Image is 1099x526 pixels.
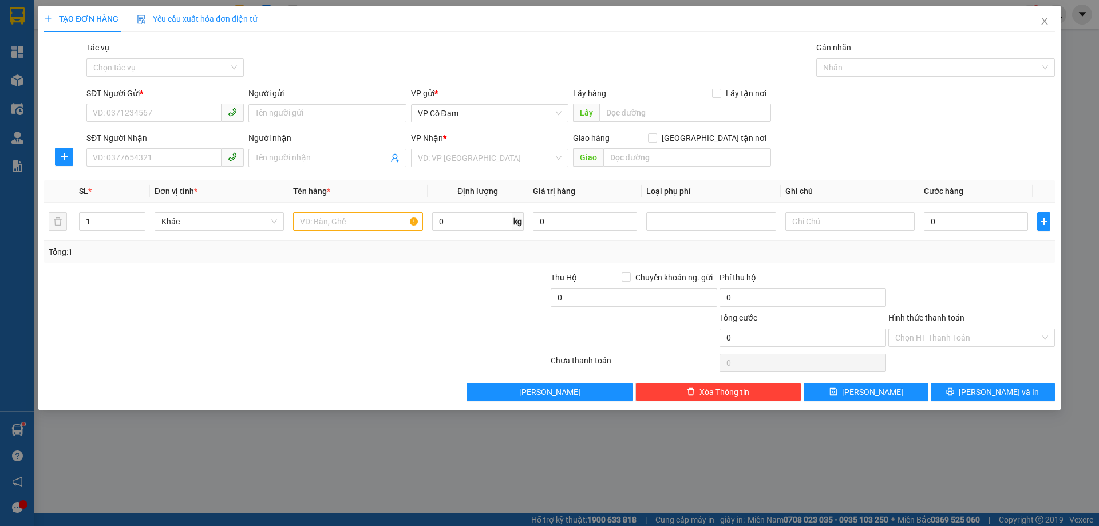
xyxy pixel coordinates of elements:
[931,383,1055,401] button: printer[PERSON_NAME] và In
[946,387,954,397] span: printer
[657,132,771,144] span: [GEOGRAPHIC_DATA] tận nơi
[155,187,197,196] span: Đơn vị tính
[549,354,718,374] div: Chưa thanh toán
[44,14,118,23] span: TẠO ĐƠN HÀNG
[248,87,406,100] div: Người gửi
[603,148,771,167] input: Dọc đường
[635,383,802,401] button: deleteXóa Thông tin
[55,148,73,166] button: plus
[44,15,52,23] span: plus
[533,187,575,196] span: Giá trị hàng
[293,187,330,196] span: Tên hàng
[829,387,837,397] span: save
[457,187,498,196] span: Định lượng
[573,89,606,98] span: Lấy hàng
[467,383,633,401] button: [PERSON_NAME]
[599,104,771,122] input: Dọc đường
[533,212,637,231] input: 0
[573,133,610,143] span: Giao hàng
[293,212,422,231] input: VD: Bàn, Ghế
[804,383,928,401] button: save[PERSON_NAME]
[699,386,749,398] span: Xóa Thông tin
[228,108,237,117] span: phone
[411,133,443,143] span: VP Nhận
[1040,17,1049,26] span: close
[785,212,915,231] input: Ghi Chú
[721,87,771,100] span: Lấy tận nơi
[248,132,406,144] div: Người nhận
[631,271,717,284] span: Chuyển khoản ng. gửi
[720,313,757,322] span: Tổng cước
[1038,217,1049,226] span: plus
[687,387,695,397] span: delete
[1037,212,1050,231] button: plus
[816,43,851,52] label: Gán nhãn
[390,153,400,163] span: user-add
[512,212,524,231] span: kg
[86,87,244,100] div: SĐT Người Gửi
[959,386,1039,398] span: [PERSON_NAME] và In
[720,271,886,288] div: Phí thu hộ
[49,246,424,258] div: Tổng: 1
[228,152,237,161] span: phone
[137,15,146,24] img: icon
[642,180,780,203] th: Loại phụ phí
[781,180,919,203] th: Ghi chú
[1029,6,1061,38] button: Close
[924,187,963,196] span: Cước hàng
[49,212,67,231] button: delete
[842,386,903,398] span: [PERSON_NAME]
[161,213,277,230] span: Khác
[573,148,603,167] span: Giao
[86,132,244,144] div: SĐT Người Nhận
[551,273,577,282] span: Thu Hộ
[86,43,109,52] label: Tác vụ
[418,105,562,122] span: VP Cổ Đạm
[56,152,73,161] span: plus
[573,104,599,122] span: Lấy
[137,14,258,23] span: Yêu cầu xuất hóa đơn điện tử
[411,87,568,100] div: VP gửi
[79,187,88,196] span: SL
[519,386,580,398] span: [PERSON_NAME]
[888,313,964,322] label: Hình thức thanh toán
